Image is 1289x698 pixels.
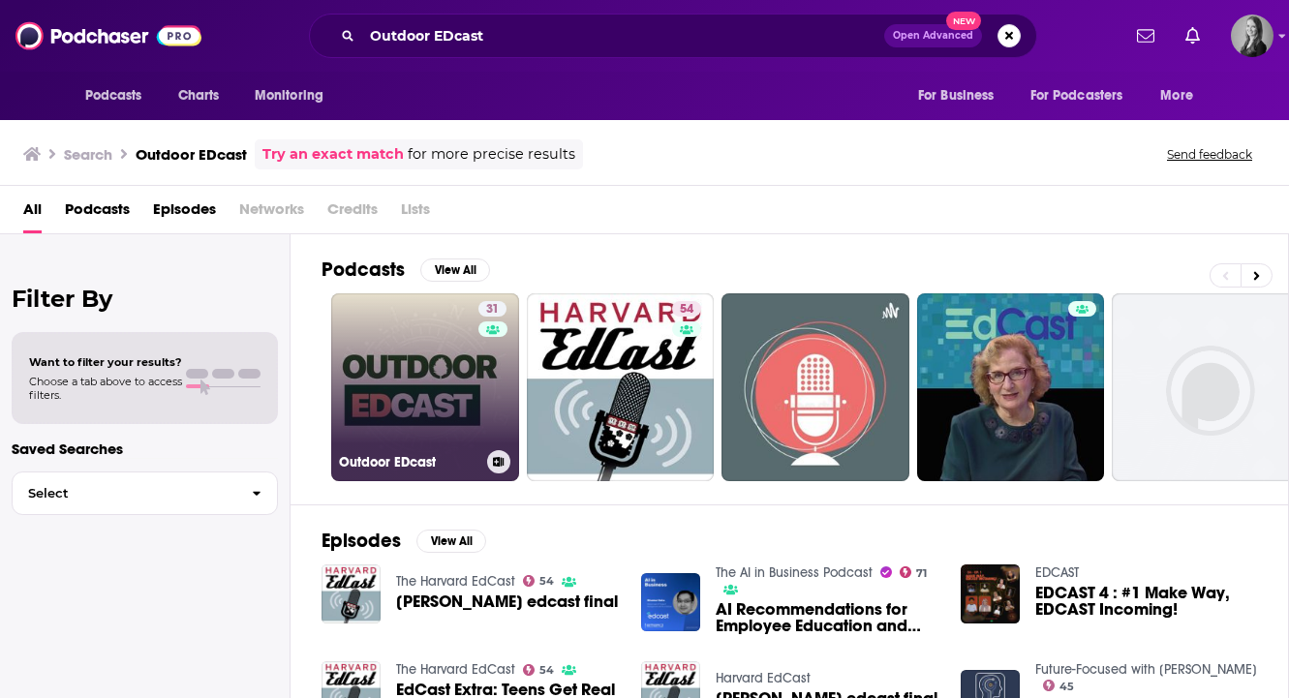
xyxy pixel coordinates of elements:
span: Monitoring [255,82,323,109]
a: Show notifications dropdown [1178,19,1208,52]
a: AI Recommendations for Employee Education and Training - with Bhaskar Deka of EdCast [716,601,937,634]
span: for more precise results [408,143,575,166]
button: View All [420,258,490,282]
img: Podchaser - Follow, Share and Rate Podcasts [15,17,201,54]
button: open menu [72,77,168,114]
a: 31Outdoor EDcast [331,293,519,481]
a: Show notifications dropdown [1129,19,1162,52]
h3: Outdoor EDcast [339,454,479,470]
a: Harvard EdCast [716,670,811,686]
span: 54 [539,577,554,586]
button: Send feedback [1161,146,1258,163]
a: 71 [900,566,928,578]
span: For Podcasters [1030,82,1123,109]
img: Lisa henson edcast final [322,564,381,623]
span: [PERSON_NAME] edcast final [396,593,618,610]
span: Lists [401,194,430,233]
button: open menu [905,77,1019,114]
a: 54 [672,301,701,317]
a: 45 [1043,680,1075,691]
span: Logged in as katieTBG [1231,15,1274,57]
img: AI Recommendations for Employee Education and Training - with Bhaskar Deka of EdCast [641,573,700,632]
a: Lisa henson edcast final [396,593,618,610]
a: PodcastsView All [322,258,490,282]
a: Try an exact match [262,143,404,166]
span: Credits [327,194,378,233]
h2: Podcasts [322,258,405,282]
a: 54 [523,664,555,676]
a: EDCAST 4 : #1 Make Way, EDCAST Incoming! [1035,585,1257,618]
a: Episodes [153,194,216,233]
a: All [23,194,42,233]
button: Show profile menu [1231,15,1274,57]
a: The AI in Business Podcast [716,564,873,581]
span: Select [13,487,236,500]
button: Open AdvancedNew [884,24,982,47]
span: AI Recommendations for Employee Education and Training - with [PERSON_NAME] of EdCast [716,601,937,634]
h2: Filter By [12,285,278,313]
h2: Episodes [322,529,401,553]
input: Search podcasts, credits, & more... [362,20,884,51]
span: 31 [486,300,499,319]
span: 54 [680,300,693,319]
h3: Search [64,145,112,164]
span: New [946,12,981,30]
span: Podcasts [85,82,142,109]
h3: Outdoor EDcast [136,145,247,164]
span: More [1160,82,1193,109]
img: EDCAST 4 : #1 Make Way, EDCAST Incoming! [961,564,1020,623]
a: 54 [523,575,555,587]
a: EDCAST [1035,564,1079,581]
img: User Profile [1231,15,1274,57]
a: Podcasts [65,194,130,233]
button: View All [416,530,486,553]
span: For Business [918,82,995,109]
a: 54 [527,293,715,481]
a: Charts [166,77,231,114]
button: open menu [241,77,349,114]
span: Networks [239,194,304,233]
a: The Harvard EdCast [396,573,515,590]
span: 45 [1059,683,1074,691]
span: Want to filter your results? [29,355,182,369]
span: Charts [178,82,220,109]
p: Saved Searches [12,440,278,458]
span: Choose a tab above to access filters. [29,375,182,402]
button: Select [12,471,278,515]
a: EpisodesView All [322,529,486,553]
span: 71 [916,569,927,578]
span: Open Advanced [893,31,973,41]
button: open menu [1147,77,1217,114]
button: open menu [1018,77,1151,114]
div: Search podcasts, credits, & more... [309,14,1037,58]
a: The Harvard EdCast [396,661,515,678]
a: 31 [478,301,506,317]
span: 54 [539,666,554,675]
a: Future-Focused with Christopher Lind [1035,661,1257,678]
